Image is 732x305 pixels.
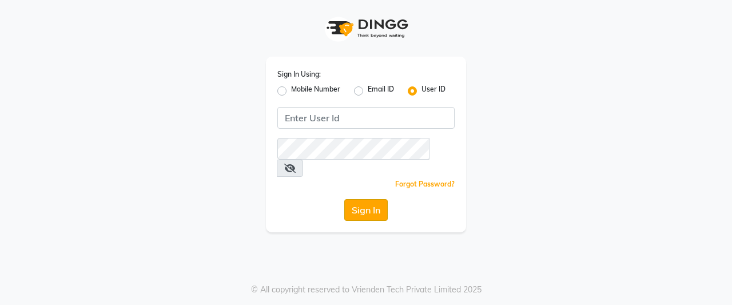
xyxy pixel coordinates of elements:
[277,69,321,80] label: Sign In Using:
[421,84,445,98] label: User ID
[320,11,412,45] img: logo1.svg
[395,180,455,188] a: Forgot Password?
[368,84,394,98] label: Email ID
[291,84,340,98] label: Mobile Number
[344,199,388,221] button: Sign In
[277,107,455,129] input: Username
[277,138,429,160] input: Username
